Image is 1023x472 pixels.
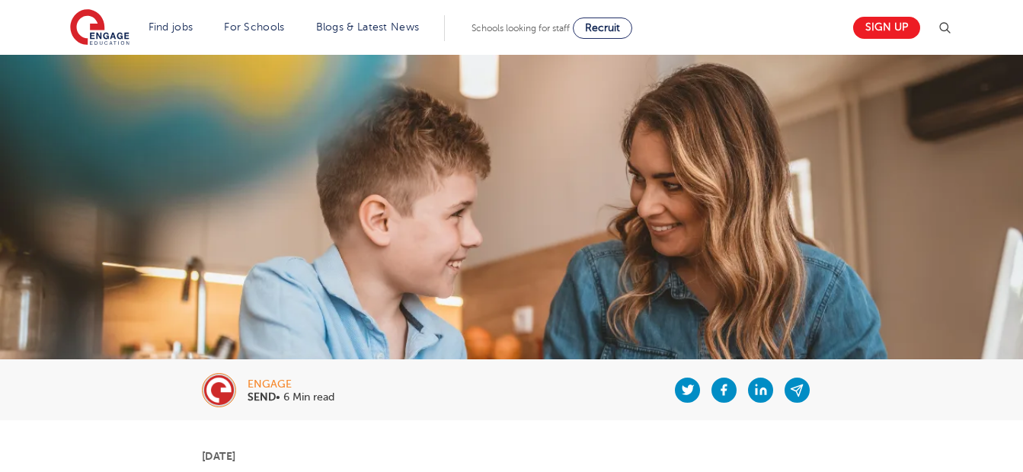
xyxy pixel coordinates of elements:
a: Blogs & Latest News [316,21,420,33]
b: SEND [248,391,276,403]
a: For Schools [224,21,284,33]
span: Recruit [585,22,620,33]
img: Engage Education [70,9,129,47]
a: Sign up [853,17,920,39]
span: Schools looking for staff [472,23,570,33]
a: Recruit [573,18,632,39]
a: Find jobs [149,21,193,33]
div: engage [248,379,334,390]
p: [DATE] [202,451,821,461]
p: • 6 Min read [248,392,334,403]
